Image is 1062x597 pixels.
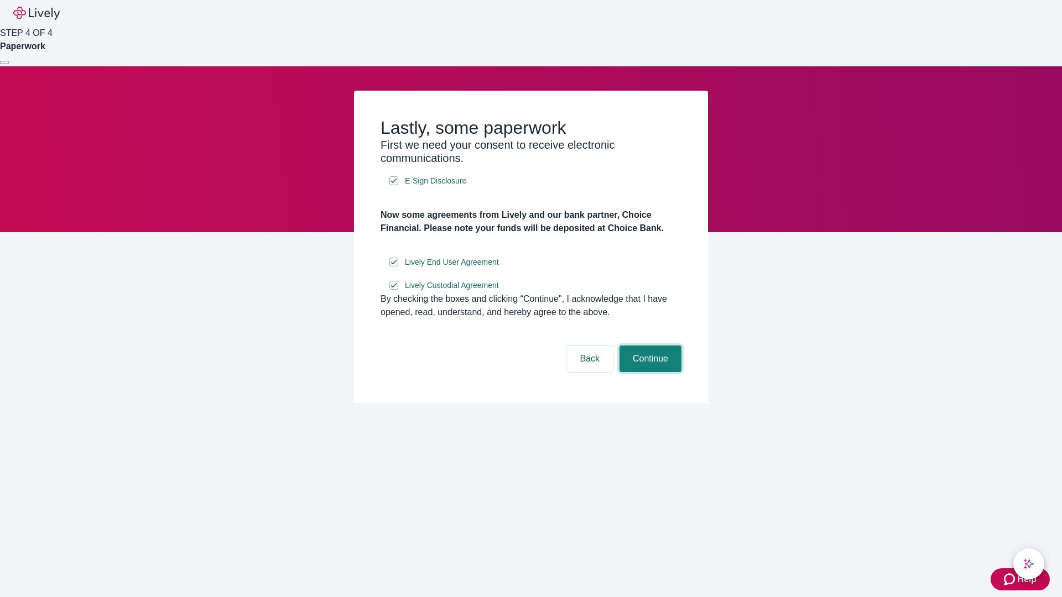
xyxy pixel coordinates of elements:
[566,345,613,372] button: Back
[1004,573,1017,586] svg: Zendesk support icon
[405,175,466,187] span: E-Sign Disclosure
[403,255,501,269] a: e-sign disclosure document
[381,117,681,138] h2: Lastly, some paperwork
[405,256,499,268] span: Lively End User Agreement
[403,279,501,292] a: e-sign disclosure document
[381,208,681,235] h4: Now some agreements from Lively and our bank partner, Choice Financial. Please note your funds wi...
[381,138,681,165] h3: First we need your consent to receive electronic communications.
[403,174,468,188] a: e-sign disclosure document
[991,568,1050,590] button: Zendesk support iconHelp
[1023,558,1034,569] svg: Lively AI Assistant
[1013,548,1044,579] button: chat
[13,7,60,20] img: Lively
[619,345,681,372] button: Continue
[1017,573,1037,586] span: Help
[405,280,499,291] span: Lively Custodial Agreement
[381,292,681,319] div: By checking the boxes and clicking “Continue", I acknowledge that I have opened, read, understand...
